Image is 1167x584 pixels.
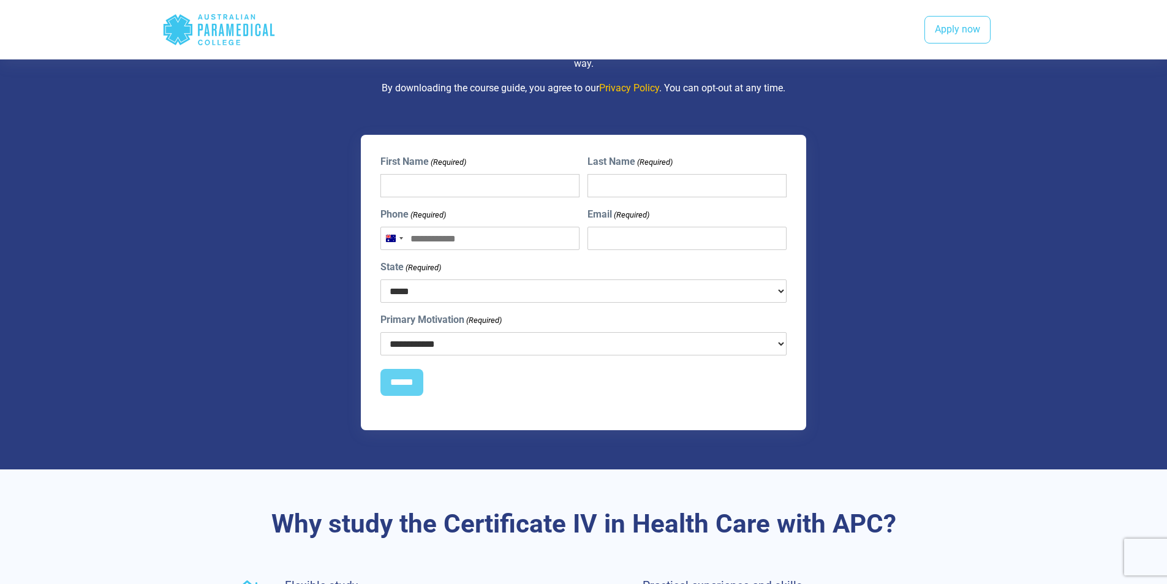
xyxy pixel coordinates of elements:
[924,16,991,44] a: Apply now
[162,10,276,50] div: Australian Paramedical College
[465,314,502,327] span: (Required)
[636,156,673,169] span: (Required)
[225,509,942,540] h3: Why study the Certificate IV in Health Care with APC?
[225,81,942,96] p: By downloading the course guide, you agree to our . You can opt-out at any time.
[380,313,502,327] label: Primary Motivation
[409,209,446,221] span: (Required)
[587,154,673,169] label: Last Name
[404,262,441,274] span: (Required)
[429,156,466,169] span: (Required)
[613,209,650,221] span: (Required)
[380,154,466,169] label: First Name
[381,227,407,249] button: Selected country
[380,207,446,222] label: Phone
[587,207,649,222] label: Email
[599,82,659,94] a: Privacy Policy
[380,260,441,275] label: State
